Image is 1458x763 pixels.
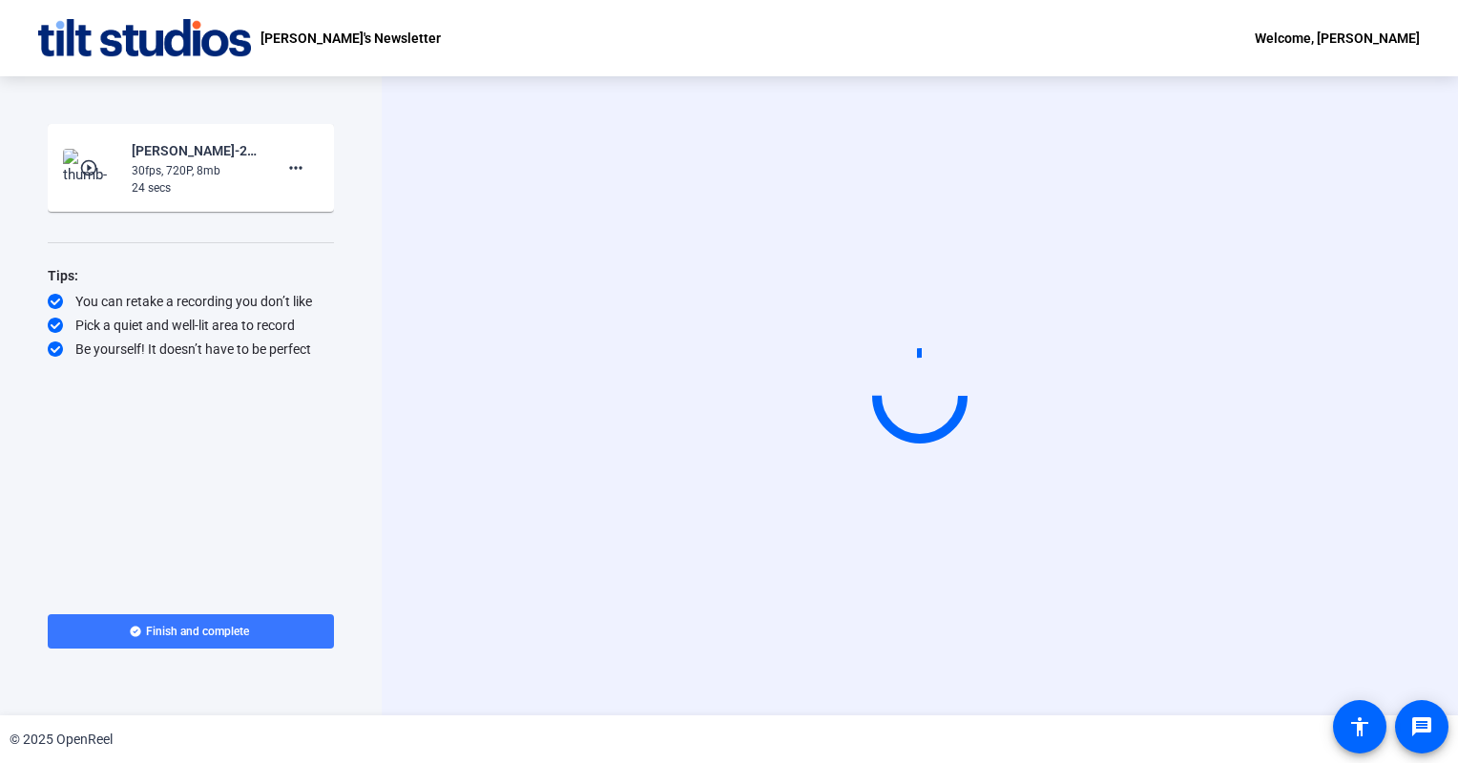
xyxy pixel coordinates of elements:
div: 24 secs [132,179,260,196]
div: Welcome, [PERSON_NAME] [1255,27,1420,50]
span: Finish and complete [146,624,249,639]
div: Pick a quiet and well-lit area to record [48,316,334,335]
div: Be yourself! It doesn’t have to be perfect [48,340,334,359]
mat-icon: play_circle_outline [79,158,102,177]
mat-icon: more_horiz [284,156,307,179]
div: 30fps, 720P, 8mb [132,162,260,179]
button: Finish and complete [48,614,334,649]
mat-icon: message [1410,715,1433,738]
p: [PERSON_NAME]'s Newsletter [260,27,441,50]
div: © 2025 OpenReel [10,730,113,750]
div: You can retake a recording you don’t like [48,292,334,311]
div: Tips: [48,264,334,287]
div: [PERSON_NAME]-25-16164250-OPT-[PERSON_NAME] Monthly N-[PERSON_NAME]-s Newsletter-1756483354890-we... [132,139,260,162]
img: OpenReel logo [38,19,251,57]
img: thumb-nail [63,149,119,187]
mat-icon: accessibility [1348,715,1371,738]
